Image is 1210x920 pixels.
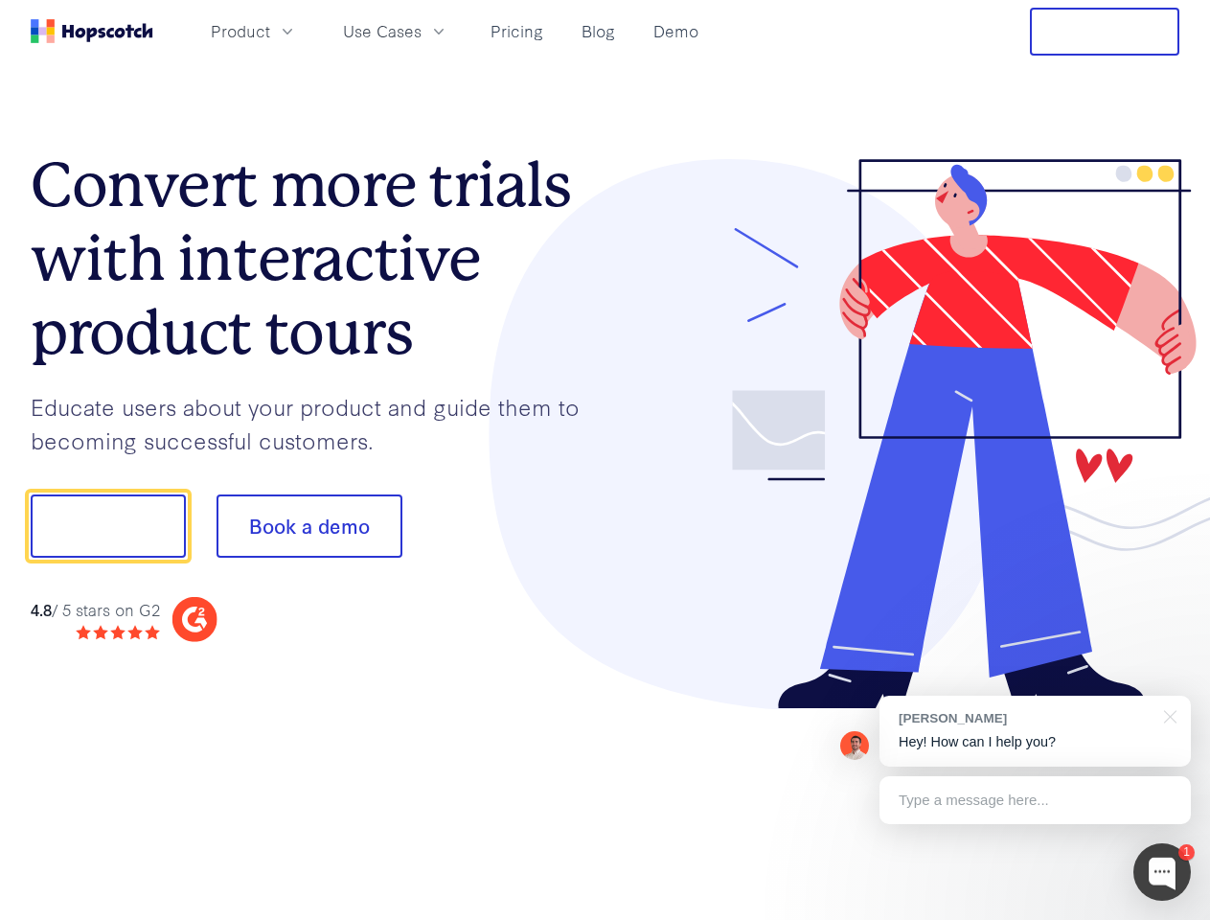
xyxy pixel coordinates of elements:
a: Pricing [483,15,551,47]
a: Demo [646,15,706,47]
a: Home [31,19,153,43]
button: Free Trial [1030,8,1179,56]
div: Type a message here... [879,776,1191,824]
div: [PERSON_NAME] [899,709,1153,727]
p: Educate users about your product and guide them to becoming successful customers. [31,390,605,456]
span: Product [211,19,270,43]
p: Hey! How can I help you? [899,732,1172,752]
img: Mark Spera [840,731,869,760]
button: Show me! [31,494,186,558]
a: Blog [574,15,623,47]
div: 1 [1178,844,1195,861]
h1: Convert more trials with interactive product tours [31,149,605,369]
div: / 5 stars on G2 [31,598,160,622]
button: Book a demo [217,494,402,558]
span: Use Cases [343,19,422,43]
button: Product [199,15,308,47]
strong: 4.8 [31,598,52,620]
button: Use Cases [331,15,460,47]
